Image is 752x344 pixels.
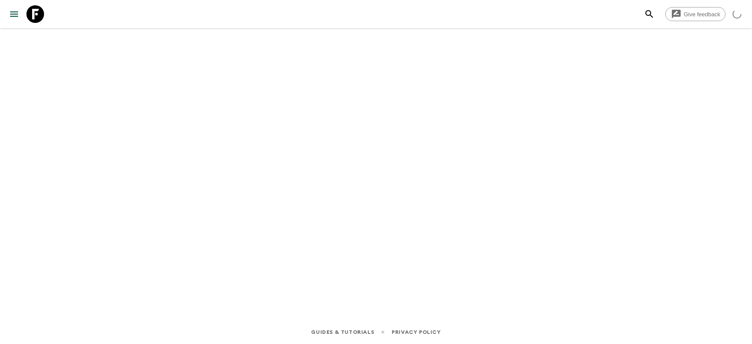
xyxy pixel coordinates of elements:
button: search adventures [641,5,658,23]
a: Guides & Tutorials [311,327,374,337]
span: Give feedback [679,11,725,18]
button: menu [5,5,23,23]
a: Privacy Policy [392,327,441,337]
a: Give feedback [665,7,726,21]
